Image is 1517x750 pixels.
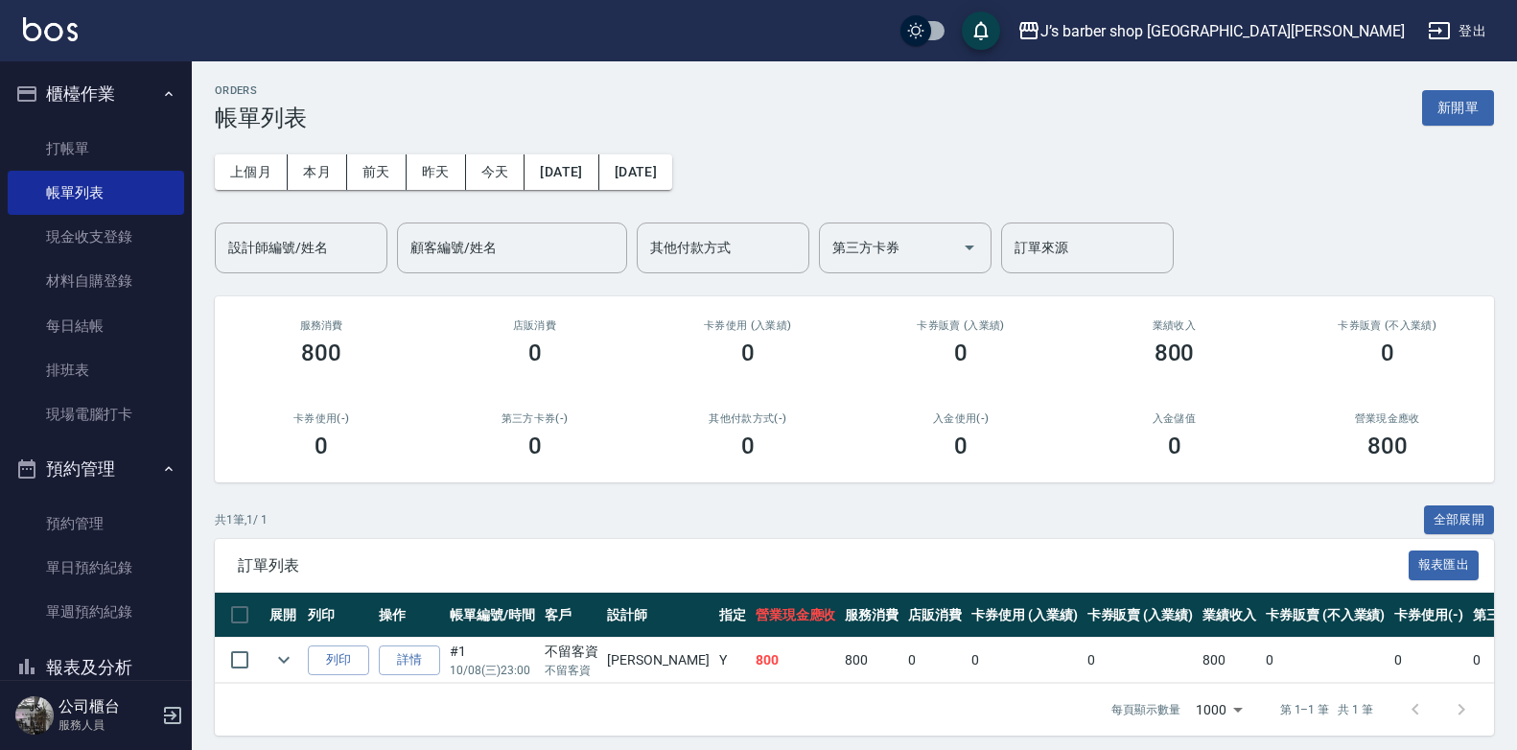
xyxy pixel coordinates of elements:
th: 卡券使用 (入業績) [967,593,1083,638]
th: 列印 [303,593,374,638]
img: Person [15,696,54,735]
td: #1 [445,638,540,683]
h3: 0 [528,433,542,459]
a: 排班表 [8,348,184,392]
a: 現金收支登錄 [8,215,184,259]
h3: 800 [1155,340,1195,366]
p: 共 1 筆, 1 / 1 [215,511,268,528]
p: 每頁顯示數量 [1111,701,1180,718]
h2: 卡券販賣 (不入業績) [1304,319,1471,332]
button: 本月 [288,154,347,190]
h3: 0 [1168,433,1181,459]
button: 上個月 [215,154,288,190]
button: 新開單 [1422,90,1494,126]
p: 服務人員 [58,716,156,734]
th: 展開 [265,593,303,638]
button: 報表匯出 [1409,551,1480,580]
th: 業績收入 [1198,593,1261,638]
td: [PERSON_NAME] [602,638,713,683]
div: 不留客資 [545,642,598,662]
button: save [962,12,1000,50]
td: 800 [1198,638,1261,683]
a: 新開單 [1422,98,1494,116]
button: [DATE] [525,154,598,190]
button: 登出 [1420,13,1494,49]
p: 10/08 (三) 23:00 [450,662,535,679]
td: 0 [1083,638,1199,683]
h2: 業績收入 [1090,319,1257,332]
button: 昨天 [407,154,466,190]
th: 服務消費 [840,593,903,638]
th: 營業現金應收 [751,593,841,638]
h2: 卡券使用(-) [238,412,405,425]
td: 0 [1389,638,1468,683]
h2: 營業現金應收 [1304,412,1471,425]
th: 卡券使用(-) [1389,593,1468,638]
button: 今天 [466,154,525,190]
a: 現場電腦打卡 [8,392,184,436]
a: 材料自購登錄 [8,259,184,303]
h3: 800 [1367,433,1408,459]
a: 報表匯出 [1409,555,1480,574]
a: 每日結帳 [8,304,184,348]
th: 客戶 [540,593,603,638]
h3: 0 [1381,340,1394,366]
a: 詳情 [379,645,440,675]
td: 0 [1261,638,1389,683]
th: 指定 [714,593,751,638]
td: 800 [751,638,841,683]
button: Open [954,232,985,263]
td: Y [714,638,751,683]
th: 操作 [374,593,445,638]
h3: 0 [315,433,328,459]
h2: 店販消費 [451,319,618,332]
span: 訂單列表 [238,556,1409,575]
button: [DATE] [599,154,672,190]
h3: 0 [954,340,968,366]
button: 全部展開 [1424,505,1495,535]
button: 報表及分析 [8,643,184,692]
td: 0 [903,638,967,683]
th: 卡券販賣 (不入業績) [1261,593,1389,638]
h5: 公司櫃台 [58,697,156,716]
h3: 帳單列表 [215,105,307,131]
h2: ORDERS [215,84,307,97]
button: 預約管理 [8,444,184,494]
a: 單日預約紀錄 [8,546,184,590]
p: 第 1–1 筆 共 1 筆 [1280,701,1373,718]
h3: 0 [741,340,755,366]
th: 設計師 [602,593,713,638]
td: 800 [840,638,903,683]
button: J’s barber shop [GEOGRAPHIC_DATA][PERSON_NAME] [1010,12,1412,51]
h3: 0 [954,433,968,459]
h3: 服務消費 [238,319,405,332]
td: 0 [967,638,1083,683]
button: expand row [269,645,298,674]
a: 預約管理 [8,502,184,546]
h2: 卡券販賣 (入業績) [877,319,1044,332]
button: 列印 [308,645,369,675]
div: 1000 [1188,684,1249,736]
th: 卡券販賣 (入業績) [1083,593,1199,638]
h2: 第三方卡券(-) [451,412,618,425]
button: 前天 [347,154,407,190]
h2: 入金使用(-) [877,412,1044,425]
a: 單週預約紀錄 [8,590,184,634]
h2: 卡券使用 (入業績) [665,319,831,332]
button: 櫃檯作業 [8,69,184,119]
a: 打帳單 [8,127,184,171]
h2: 其他付款方式(-) [665,412,831,425]
th: 店販消費 [903,593,967,638]
img: Logo [23,17,78,41]
h3: 0 [741,433,755,459]
a: 帳單列表 [8,171,184,215]
h3: 0 [528,340,542,366]
th: 帳單編號/時間 [445,593,540,638]
h2: 入金儲值 [1090,412,1257,425]
p: 不留客資 [545,662,598,679]
h3: 800 [301,340,341,366]
div: J’s barber shop [GEOGRAPHIC_DATA][PERSON_NAME] [1040,19,1405,43]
